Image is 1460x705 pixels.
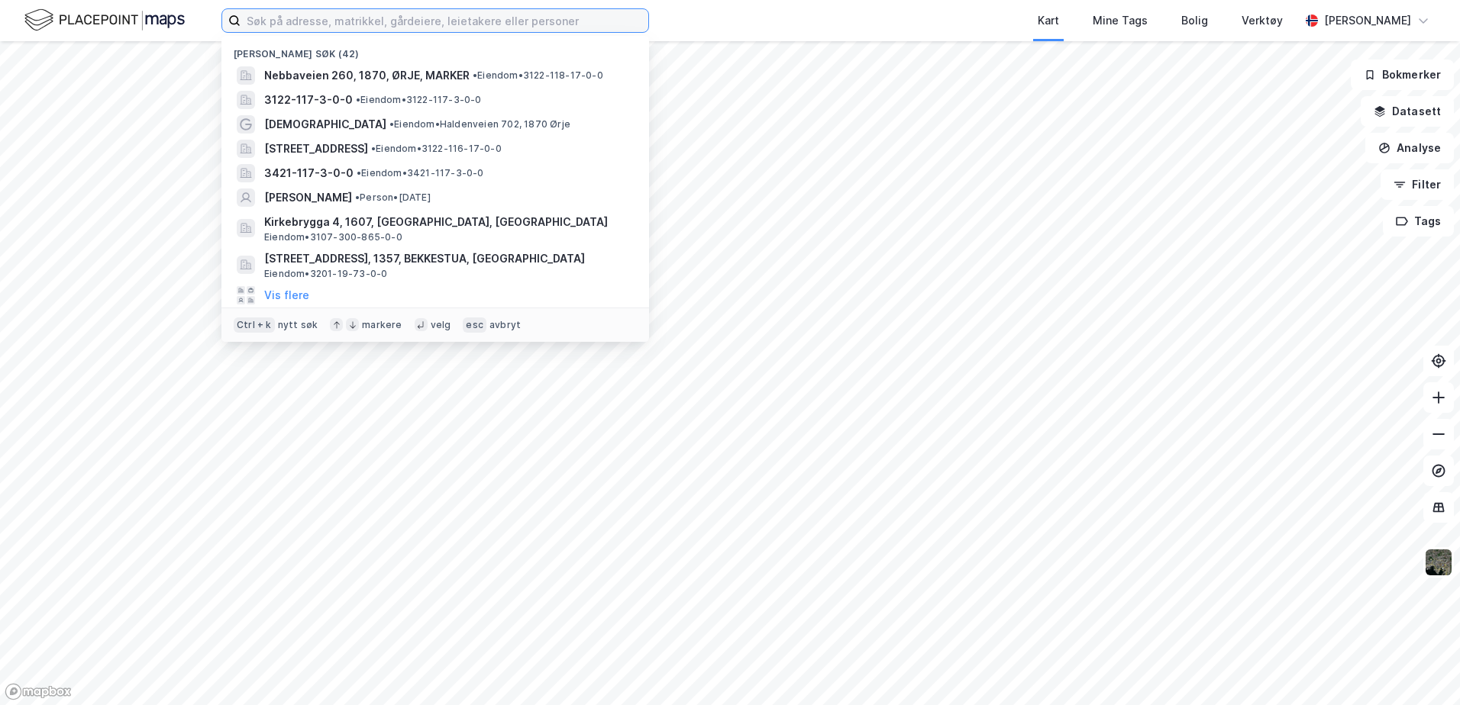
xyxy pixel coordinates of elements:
span: • [355,192,360,203]
a: Mapbox homepage [5,683,72,700]
span: Eiendom • 3421-117-3-0-0 [357,167,484,179]
span: • [371,143,376,154]
span: [DEMOGRAPHIC_DATA] [264,115,386,134]
span: • [357,167,361,179]
input: Søk på adresse, matrikkel, gårdeiere, leietakere eller personer [241,9,648,32]
div: Verktøy [1242,11,1283,30]
img: logo.f888ab2527a4732fd821a326f86c7f29.svg [24,7,185,34]
div: nytt søk [278,319,318,331]
button: Bokmerker [1351,60,1454,90]
div: markere [362,319,402,331]
span: • [356,94,360,105]
div: Bolig [1181,11,1208,30]
div: Ctrl + k [234,317,275,333]
div: [PERSON_NAME] [1324,11,1411,30]
div: Mine Tags [1093,11,1148,30]
span: Nebbaveien 260, 1870, ØRJE, MARKER [264,66,470,85]
div: esc [463,317,486,333]
span: Eiendom • 3122-116-17-0-0 [371,143,502,155]
span: • [473,69,477,81]
img: 9k= [1424,548,1453,577]
div: Kart [1038,11,1059,30]
div: avbryt [489,319,521,331]
button: Datasett [1361,96,1454,127]
span: [PERSON_NAME] [264,188,352,207]
span: 3122-117-3-0-0 [264,91,353,109]
span: • [389,118,394,130]
span: Eiendom • 3122-118-17-0-0 [473,69,603,82]
span: Eiendom • 3122-117-3-0-0 [356,94,482,106]
span: [STREET_ADDRESS], 1357, BEKKESTUA, [GEOGRAPHIC_DATA] [264,249,631,268]
span: 3421-117-3-0-0 [264,164,354,182]
span: Kirkebrygga 4, 1607, [GEOGRAPHIC_DATA], [GEOGRAPHIC_DATA] [264,213,631,231]
button: Tags [1383,206,1454,237]
div: Kontrollprogram for chat [1384,632,1460,705]
button: Analyse [1365,133,1454,163]
span: Eiendom • Haldenveien 702, 1870 Ørje [389,118,570,130]
div: [PERSON_NAME] søk (42) [221,36,649,63]
span: Eiendom • 3107-300-865-0-0 [264,231,402,243]
span: Eiendom • 3201-19-73-0-0 [264,268,387,280]
div: velg [431,319,451,331]
button: Filter [1381,169,1454,200]
span: Person • [DATE] [355,192,431,204]
iframe: Chat Widget [1384,632,1460,705]
button: Vis flere [264,286,309,304]
span: [STREET_ADDRESS] [264,140,368,158]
